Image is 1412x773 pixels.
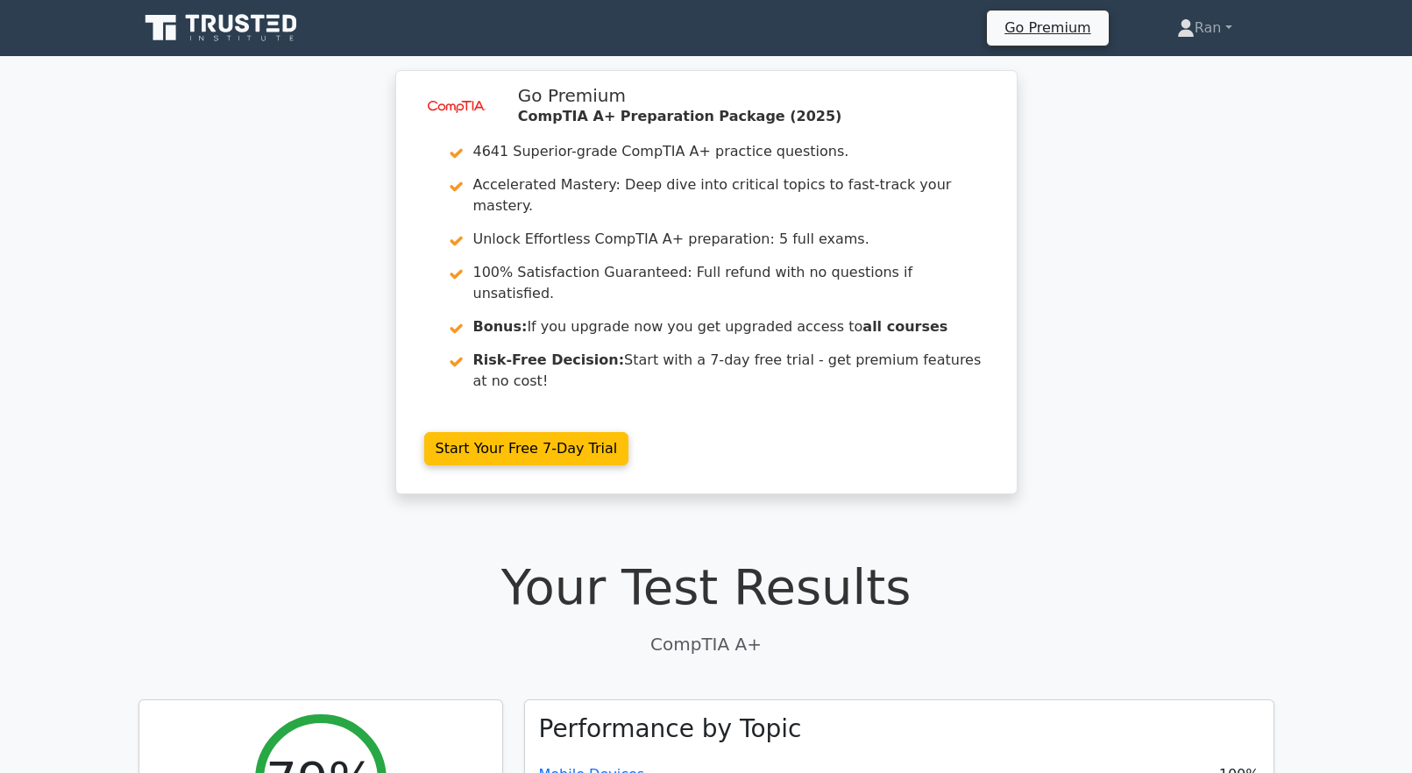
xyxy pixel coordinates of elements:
h1: Your Test Results [138,557,1274,616]
a: Start Your Free 7-Day Trial [424,432,629,465]
a: Go Premium [994,16,1101,39]
h3: Performance by Topic [539,714,802,744]
p: CompTIA A+ [138,631,1274,657]
a: Ran [1135,11,1274,46]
